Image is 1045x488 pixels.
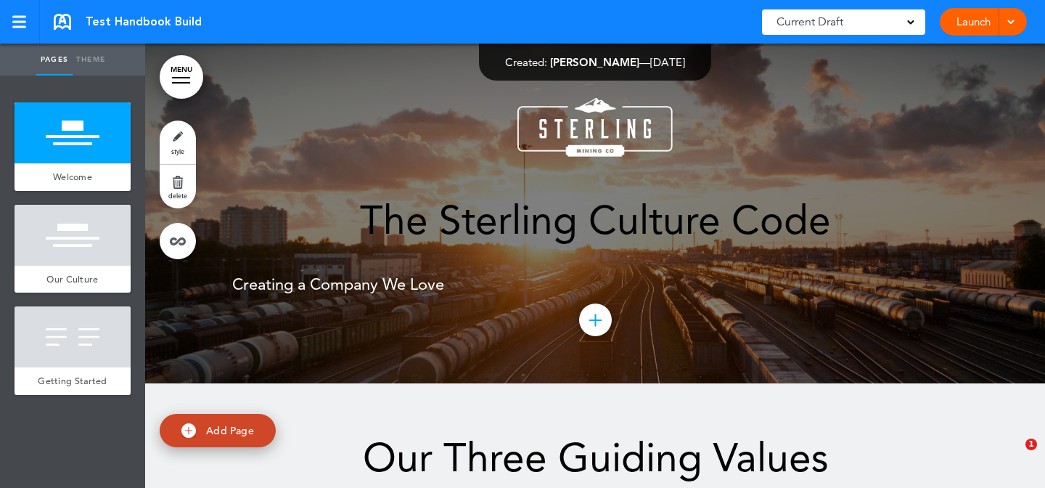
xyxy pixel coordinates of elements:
[996,439,1030,473] iframe: Intercom live chat
[181,423,196,438] img: add.svg
[46,273,98,285] span: Our Culture
[1025,439,1037,450] span: 1
[232,277,958,293] h6: Creating a Company We Love
[550,55,639,69] span: [PERSON_NAME]
[86,14,202,30] span: Test Handbook Build
[160,165,196,208] a: delete
[160,414,276,448] a: Add Page
[650,55,685,69] span: [DATE]
[15,163,131,191] a: Welcome
[38,375,107,387] span: Getting Started
[505,57,685,68] div: —
[15,266,131,293] a: Our Culture
[73,44,109,76] a: Theme
[171,147,184,155] span: style
[951,8,996,36] a: Launch
[505,55,547,69] span: Created:
[53,171,92,183] span: Welcome
[15,367,131,395] a: Getting Started
[168,191,187,200] span: delete
[517,98,673,157] img: 1462629192.png
[160,121,196,164] a: style
[160,55,203,99] a: MENU
[36,44,73,76] a: Pages
[776,12,843,32] span: Current Draft
[232,200,958,240] h1: The Sterling Culture Code
[206,424,254,437] span: Add Page
[232,438,958,478] h1: Our Three Guiding Values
